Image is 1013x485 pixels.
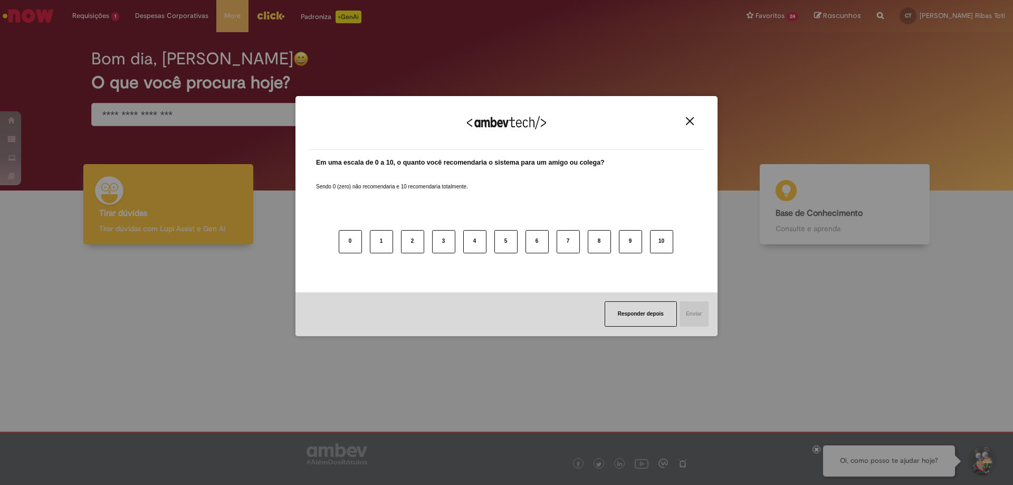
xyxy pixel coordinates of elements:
[401,230,424,253] button: 2
[683,117,697,126] button: Close
[316,158,605,168] label: Em uma escala de 0 a 10, o quanto você recomendaria o sistema para um amigo ou colega?
[525,230,549,253] button: 6
[494,230,518,253] button: 5
[467,116,546,129] img: Logo Ambevtech
[557,230,580,253] button: 7
[463,230,486,253] button: 4
[370,230,393,253] button: 1
[650,230,673,253] button: 10
[316,170,468,191] label: Sendo 0 (zero) não recomendaria e 10 recomendaria totalmente.
[588,230,611,253] button: 8
[619,230,642,253] button: 9
[686,117,694,125] img: Close
[339,230,362,253] button: 0
[432,230,455,253] button: 3
[605,301,677,327] button: Responder depois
